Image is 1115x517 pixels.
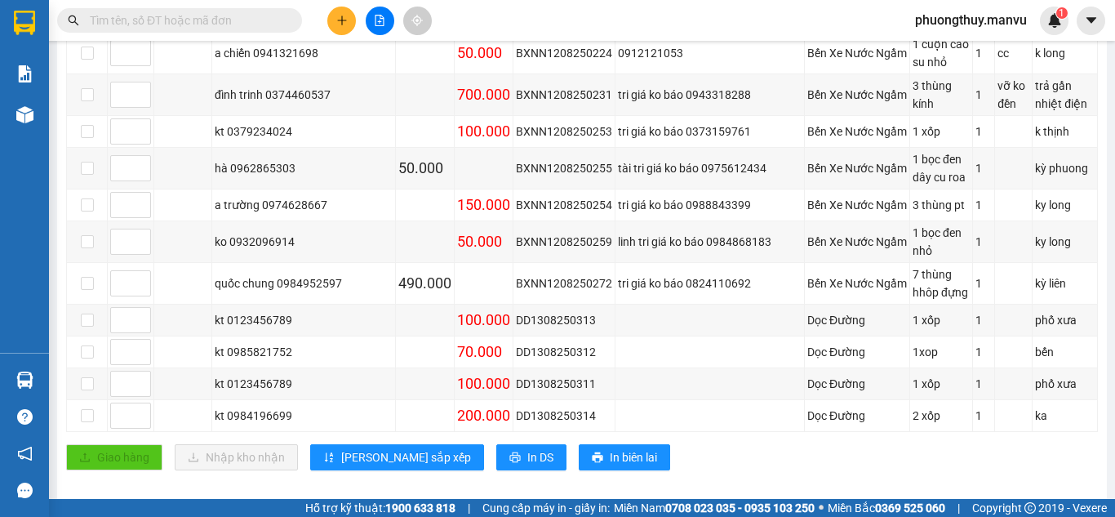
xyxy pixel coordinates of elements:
div: 1 [975,407,992,425]
div: vỡ ko đền [997,77,1029,113]
div: 1 [975,159,992,177]
div: 2 xốp [913,407,970,425]
span: ⚪️ [819,505,824,511]
button: file-add [366,7,394,35]
div: BXNN1208250255 [516,159,612,177]
div: kt 0985821752 [215,343,393,361]
button: downloadNhập kho nhận [175,444,298,470]
div: a trường 0974628667 [215,196,393,214]
span: search [68,15,79,26]
div: 50.000 [457,42,510,65]
div: 1 xốp [913,123,970,140]
div: 1 [975,375,992,393]
span: aim [411,15,423,26]
td: Bến Xe Nước Ngầm [805,74,910,116]
div: 150.000 [457,194,510,216]
div: 1 [975,123,992,140]
td: DD1308250314 [513,400,615,432]
td: Bến Xe Nước Ngầm [805,116,910,148]
div: trả gần nhiệt điện [1035,77,1095,113]
img: warehouse-icon [16,372,33,389]
td: Bến Xe Nước Ngầm [805,33,910,74]
div: 1 xốp [913,311,970,329]
td: Dọc Đường [805,336,910,368]
input: Tìm tên, số ĐT hoặc mã đơn [90,11,282,29]
div: DD1308250314 [516,407,612,425]
span: In biên lai [610,448,657,466]
div: 1xop [913,343,970,361]
span: 1 [1059,7,1064,19]
div: quốc chung 0984952597 [215,274,393,292]
div: 1 [975,44,992,62]
span: phuongthuy.manvu [902,10,1040,30]
div: bến [1035,343,1095,361]
div: ko 0932096914 [215,233,393,251]
td: BXNN1208250255 [513,148,615,189]
div: Bến Xe Nước Ngầm [807,44,907,62]
strong: 0708 023 035 - 0935 103 250 [665,501,815,515]
span: file-add [374,15,385,26]
div: 1 [975,274,992,292]
button: uploadGiao hàng [66,444,162,470]
td: Bến Xe Nước Ngầm [805,221,910,263]
span: caret-down [1084,13,1099,28]
div: 100.000 [457,372,510,395]
div: 0912121053 [618,44,802,62]
div: kt 0984196699 [215,407,393,425]
div: 3 thùng pt [913,196,970,214]
div: kt 0379234024 [215,123,393,140]
div: Dọc Đường [807,407,907,425]
td: Bến Xe Nước Ngầm [805,148,910,189]
div: hà 0962865303 [215,159,393,177]
div: tri giá ko báo 0824110692 [618,274,802,292]
td: DD1308250311 [513,368,615,400]
div: Bến Xe Nước Ngầm [807,123,907,140]
td: Dọc Đường [805,400,910,432]
img: icon-new-feature [1047,13,1062,28]
div: BXNN1208250259 [516,233,612,251]
div: 100.000 [457,309,510,332]
span: | [957,499,960,517]
div: 200.000 [457,404,510,427]
div: 50.000 [398,157,451,180]
td: DD1308250312 [513,336,615,368]
td: Bến Xe Nước Ngầm [805,189,910,221]
div: 490.000 [398,272,451,295]
div: Bến Xe Nước Ngầm [807,159,907,177]
div: k thịnh [1035,123,1095,140]
div: 70.000 [457,341,510,363]
td: Dọc Đường [805,305,910,336]
button: plus [327,7,356,35]
div: kt 0123456789 [215,375,393,393]
div: DD1308250311 [516,375,612,393]
td: BXNN1208250259 [513,221,615,263]
div: Bến Xe Nước Ngầm [807,233,907,251]
div: 1 [975,343,992,361]
div: 1 [975,86,992,104]
div: tri giá ko báo 0373159761 [618,123,802,140]
img: warehouse-icon [16,106,33,123]
div: 3 thùng kính [913,77,970,113]
div: ky long [1035,196,1095,214]
div: ky long [1035,233,1095,251]
div: kỳ liên [1035,274,1095,292]
div: Dọc Đường [807,311,907,329]
div: k long [1035,44,1095,62]
span: message [17,483,33,498]
div: phố xưa [1035,311,1095,329]
div: Bến Xe Nước Ngầm [807,196,907,214]
div: 100.000 [457,120,510,143]
span: printer [592,452,603,465]
div: DD1308250312 [516,343,612,361]
span: | [468,499,470,517]
div: Bến Xe Nước Ngầm [807,274,907,292]
div: 7 thùng hhôp đựng [913,265,970,301]
td: BXNN1208250253 [513,116,615,148]
div: 1 bọc đen nhỏ [913,224,970,260]
div: a chiến 0941321698 [215,44,393,62]
span: Hỗ trợ kỹ thuật: [305,499,455,517]
span: printer [509,452,521,465]
span: Miền Bắc [828,499,945,517]
div: Bến Xe Nước Ngầm [807,86,907,104]
td: BXNN1208250254 [513,189,615,221]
